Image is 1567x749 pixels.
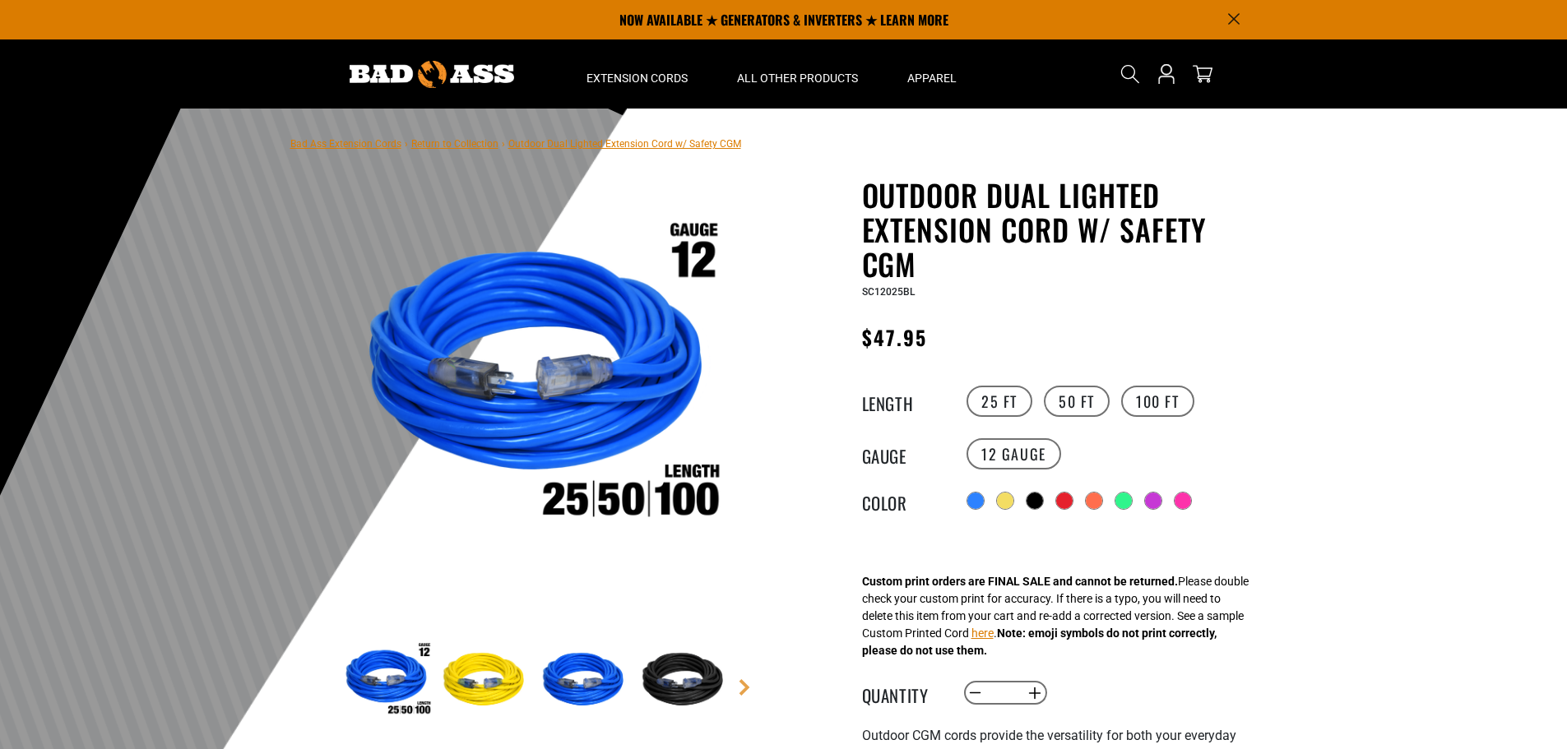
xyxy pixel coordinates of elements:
[411,138,498,150] a: Return to Collection
[971,625,994,642] button: here
[862,443,944,465] legend: Gauge
[637,633,733,728] img: Black
[1117,61,1143,87] summary: Search
[737,71,858,86] span: All Other Products
[538,633,633,728] img: Blue
[502,138,505,150] span: ›
[967,438,1061,469] label: 12 Gauge
[290,138,401,150] a: Bad Ass Extension Cords
[438,633,534,728] img: Yellow
[862,490,944,511] legend: Color
[862,391,944,412] legend: Length
[736,679,753,696] a: Next
[907,71,957,86] span: Apparel
[508,138,741,150] span: Outdoor Dual Lighted Extension Cord w/ Safety CGM
[405,138,408,150] span: ›
[290,133,741,153] nav: breadcrumbs
[862,575,1178,588] strong: Custom print orders are FINAL SALE and cannot be returned.
[862,286,915,298] span: SC12025BL
[862,178,1265,281] h1: Outdoor Dual Lighted Extension Cord w/ Safety CGM
[586,71,688,86] span: Extension Cords
[350,61,514,88] img: Bad Ass Extension Cords
[862,322,927,352] span: $47.95
[712,39,883,109] summary: All Other Products
[1044,386,1110,417] label: 50 FT
[862,682,944,704] label: Quantity
[883,39,981,109] summary: Apparel
[562,39,712,109] summary: Extension Cords
[862,573,1249,659] div: Please double check your custom print for accuracy. If there is a typo, you will need to delete t...
[1121,386,1194,417] label: 100 FT
[862,626,1217,657] strong: Note: emoji symbols do not print correctly, please do not use them.
[967,386,1032,417] label: 25 FT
